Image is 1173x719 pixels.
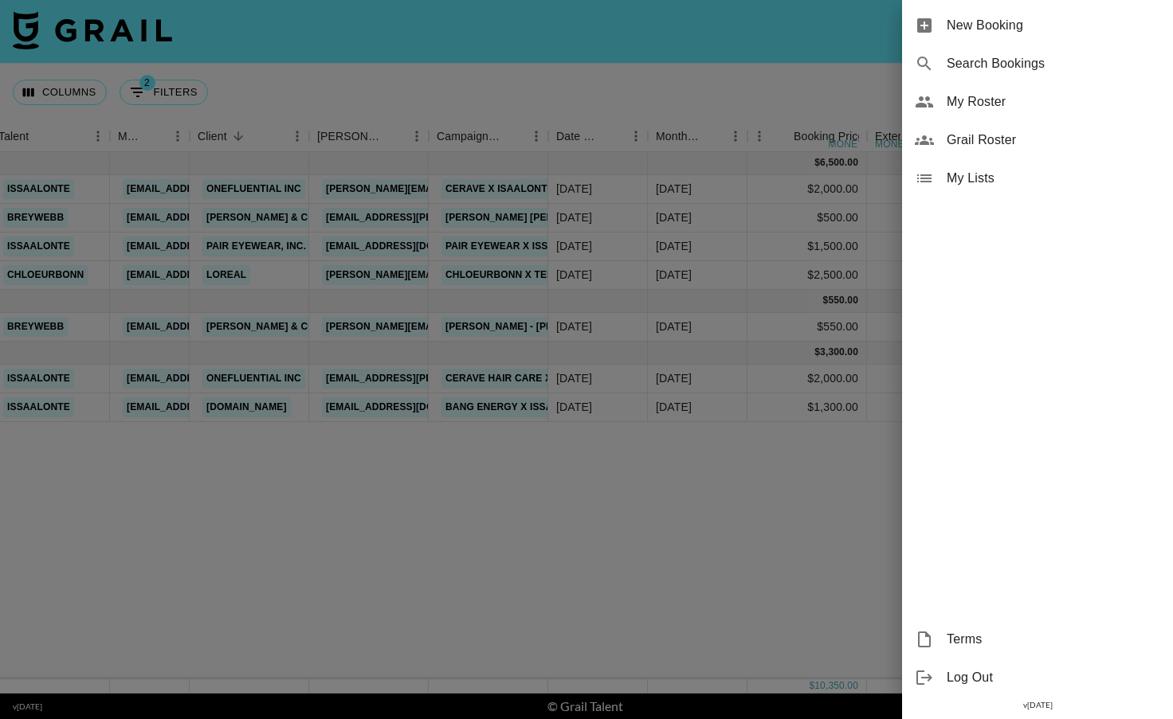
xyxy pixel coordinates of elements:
span: My Lists [947,169,1160,188]
span: Grail Roster [947,131,1160,150]
div: My Lists [902,159,1173,197]
span: My Roster [947,92,1160,111]
span: Terms [947,630,1160,649]
div: Search Bookings [902,45,1173,83]
div: Grail Roster [902,121,1173,159]
span: Log Out [947,668,1160,687]
div: Terms [902,620,1173,658]
div: v [DATE] [902,697,1173,713]
div: My Roster [902,83,1173,121]
span: New Booking [947,16,1160,35]
div: Log Out [902,658,1173,697]
div: New Booking [902,6,1173,45]
span: Search Bookings [947,54,1160,73]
